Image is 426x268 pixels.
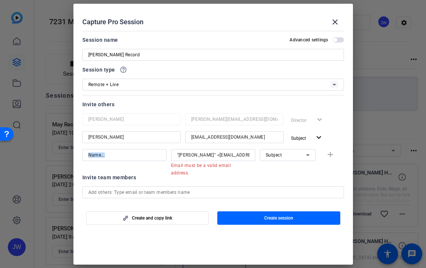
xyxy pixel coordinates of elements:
span: Session type [82,65,115,74]
span: Subject [291,136,306,141]
div: Capture Pro Session [82,13,344,31]
button: Subject [288,131,326,145]
input: Email... [191,133,278,142]
span: Create and copy link [132,215,172,221]
mat-icon: close [331,18,340,26]
span: Remote + Live [88,82,119,87]
div: Session name [82,35,118,44]
mat-icon: expand_more [314,133,324,142]
span: Subject [266,152,282,158]
h2: Advanced settings [290,37,328,43]
button: Create session [217,211,340,225]
input: Name... [88,133,175,142]
div: Invite others [82,100,344,109]
mat-error: Email must be a valid email address. [171,161,249,177]
span: Create session [264,215,293,221]
input: Name... [88,115,175,124]
input: Enter Session Name [88,50,338,59]
input: Email... [177,151,249,160]
input: Add others: Type email or team members name [88,188,338,197]
input: Name... [88,151,161,160]
div: Invite team members [82,173,344,182]
input: Email... [191,115,278,124]
mat-icon: help_outline [120,66,127,73]
button: Create and copy link [86,211,209,225]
